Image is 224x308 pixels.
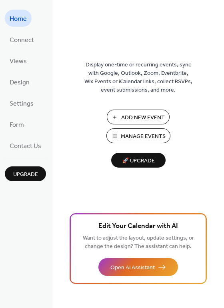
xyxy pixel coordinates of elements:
[98,221,178,232] span: Edit Your Calendar with AI
[10,98,34,110] span: Settings
[5,166,46,181] button: Upgrade
[107,110,170,124] button: Add New Event
[116,156,161,166] span: 🚀 Upgrade
[121,114,165,122] span: Add New Event
[5,10,32,27] a: Home
[10,34,34,46] span: Connect
[5,116,29,133] a: Form
[121,132,166,141] span: Manage Events
[10,55,27,68] span: Views
[5,31,39,48] a: Connect
[5,137,46,154] a: Contact Us
[84,61,192,94] span: Display one-time or recurring events, sync with Google, Outlook, Zoom, Eventbrite, Wix Events or ...
[10,76,30,89] span: Design
[5,52,32,69] a: Views
[106,128,170,143] button: Manage Events
[83,233,194,252] span: Want to adjust the layout, update settings, or change the design? The assistant can help.
[5,73,34,90] a: Design
[110,264,155,272] span: Open AI Assistant
[98,258,178,276] button: Open AI Assistant
[10,119,24,131] span: Form
[10,140,41,152] span: Contact Us
[13,170,38,179] span: Upgrade
[10,13,27,25] span: Home
[111,153,166,168] button: 🚀 Upgrade
[5,94,38,112] a: Settings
